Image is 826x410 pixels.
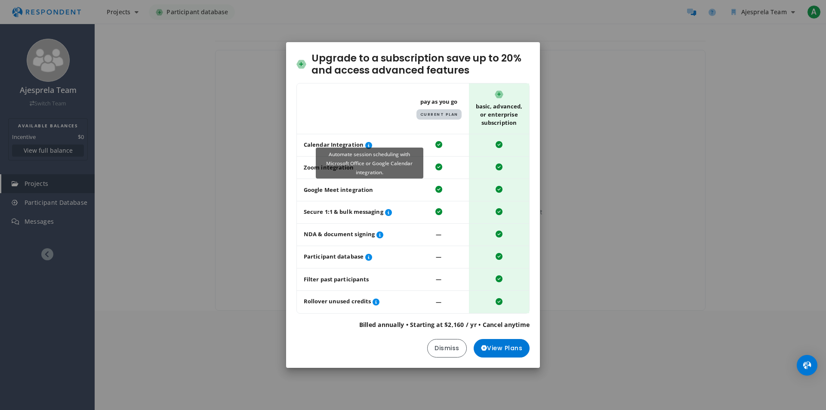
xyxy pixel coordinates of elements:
[474,339,530,358] button: View Plans
[375,230,385,240] button: Easily secure participant NDAs and other project documents.
[297,179,409,201] td: Google Meet integration
[297,201,409,224] td: Secure 1:1 & bulk messaging
[481,344,523,353] span: View Plans
[416,109,462,120] span: Current Plan
[364,140,374,151] button: Automate session scheduling with Microsoft Office or Google Calendar integration.
[364,252,374,262] button: Review, organize, and invite previously paid participants.
[383,207,394,218] button: Screen survey participants and ask follow-up questions to assess fit before session invitations.
[436,253,441,261] span: ―
[297,291,409,313] td: Rollover unused credits
[297,268,409,291] td: Filter past participants
[286,42,540,368] md-dialog: Upgrade to ...
[472,90,526,127] span: Basic, Advanced, or Enterprise Subscription
[297,157,409,179] td: Zoom integration
[297,224,409,246] td: NDA & document signing
[436,298,441,306] span: ―
[296,321,530,329] p: Billed annually • Starting at $2,160 / yr • Cancel anytime
[296,52,530,76] h2: Upgrade to a subscription save up to 20% and access advanced features
[316,148,423,179] md-tooltip: Automate session scheduling with Microsoft Office or Google Calendar integration.
[297,134,409,157] td: Calendar Integration
[797,355,817,376] div: Open Intercom Messenger
[412,98,465,120] span: Pay As You Go
[297,246,409,268] td: Participant database
[427,339,467,358] button: Dismiss
[436,231,441,238] span: ―
[436,275,441,283] span: ―
[371,297,381,307] button: If you renew your subscription for an equal or higher value plan, unused credits roll over for si...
